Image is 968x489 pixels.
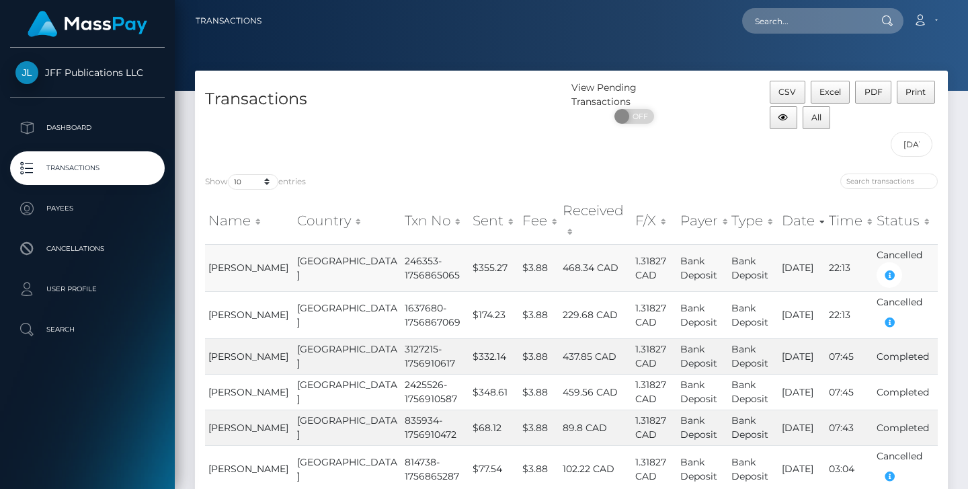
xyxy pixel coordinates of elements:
td: 1.31827 CAD [632,244,677,291]
td: Cancelled [873,244,938,291]
td: Bank Deposit [728,410,778,445]
span: Bank Deposit [680,456,717,482]
th: Date: activate to sort column ascending [778,197,825,245]
td: 1637680-1756867069 [401,291,469,338]
span: Bank Deposit [680,255,717,281]
th: Time: activate to sort column ascending [825,197,873,245]
p: Cancellations [15,239,159,259]
th: Country: activate to sort column ascending [294,197,401,245]
a: Transactions [10,151,165,185]
td: [DATE] [778,244,825,291]
td: Completed [873,338,938,374]
span: Excel [819,87,841,97]
button: All [803,106,831,129]
input: Date filter [891,132,933,157]
select: Showentries [228,174,278,190]
span: OFF [622,109,655,124]
button: Column visibility [770,106,797,129]
span: PDF [864,87,883,97]
td: Bank Deposit [728,291,778,338]
p: Dashboard [15,118,159,138]
span: [PERSON_NAME] [208,463,288,475]
img: MassPay Logo [28,11,147,37]
span: Bank Deposit [680,302,717,328]
th: Txn No: activate to sort column ascending [401,197,469,245]
td: 3127215-1756910617 [401,338,469,374]
td: $3.88 [519,374,559,410]
th: Received: activate to sort column ascending [559,197,631,245]
td: [DATE] [778,374,825,410]
button: PDF [855,81,891,104]
th: Sent: activate to sort column ascending [469,197,519,245]
td: Completed [873,374,938,410]
button: CSV [770,81,805,104]
th: Payer: activate to sort column ascending [677,197,728,245]
td: $348.61 [469,374,519,410]
span: JFF Publications LLC [10,67,165,79]
td: Bank Deposit [728,338,778,374]
th: Type: activate to sort column ascending [728,197,778,245]
input: Search transactions [840,174,938,189]
div: View Pending Transactions [571,81,697,109]
td: [DATE] [778,291,825,338]
span: [PERSON_NAME] [208,386,288,398]
td: 1.31827 CAD [632,410,677,445]
td: [DATE] [778,338,825,374]
td: 1.31827 CAD [632,374,677,410]
span: Print [905,87,926,97]
p: Payees [15,198,159,219]
td: Cancelled [873,291,938,338]
td: $3.88 [519,338,559,374]
td: 246353-1756865065 [401,244,469,291]
span: Bank Deposit [680,379,717,405]
td: 07:43 [825,410,873,445]
td: Bank Deposit [728,374,778,410]
th: Fee: activate to sort column ascending [519,197,559,245]
img: JFF Publications LLC [15,61,38,84]
label: Show entries [205,174,306,190]
td: 437.85 CAD [559,338,631,374]
a: User Profile [10,272,165,306]
a: Dashboard [10,111,165,145]
button: Print [897,81,935,104]
th: Name: activate to sort column ascending [205,197,294,245]
td: Bank Deposit [728,244,778,291]
td: 835934-1756910472 [401,410,469,445]
td: [GEOGRAPHIC_DATA] [294,338,401,374]
a: Search [10,313,165,346]
span: [PERSON_NAME] [208,262,288,274]
a: Transactions [196,7,261,35]
span: Bank Deposit [680,414,717,441]
td: 22:13 [825,244,873,291]
th: Status: activate to sort column ascending [873,197,938,245]
td: $174.23 [469,291,519,338]
p: Search [15,319,159,340]
td: 89.8 CAD [559,410,631,445]
td: 468.34 CAD [559,244,631,291]
td: $3.88 [519,244,559,291]
td: $68.12 [469,410,519,445]
td: 07:45 [825,374,873,410]
td: 1.31827 CAD [632,338,677,374]
td: Completed [873,410,938,445]
button: Excel [811,81,850,104]
p: Transactions [15,158,159,178]
p: User Profile [15,279,159,299]
td: [GEOGRAPHIC_DATA] [294,374,401,410]
a: Cancellations [10,232,165,266]
span: [PERSON_NAME] [208,422,288,434]
td: $355.27 [469,244,519,291]
td: $3.88 [519,291,559,338]
td: 2425526-1756910587 [401,374,469,410]
span: CSV [778,87,796,97]
span: Bank Deposit [680,343,717,369]
span: All [811,112,821,122]
td: 229.68 CAD [559,291,631,338]
span: [PERSON_NAME] [208,350,288,363]
input: Search... [742,8,869,34]
h4: Transactions [205,87,561,111]
th: F/X: activate to sort column ascending [632,197,677,245]
td: 22:13 [825,291,873,338]
td: [DATE] [778,410,825,445]
td: [GEOGRAPHIC_DATA] [294,244,401,291]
